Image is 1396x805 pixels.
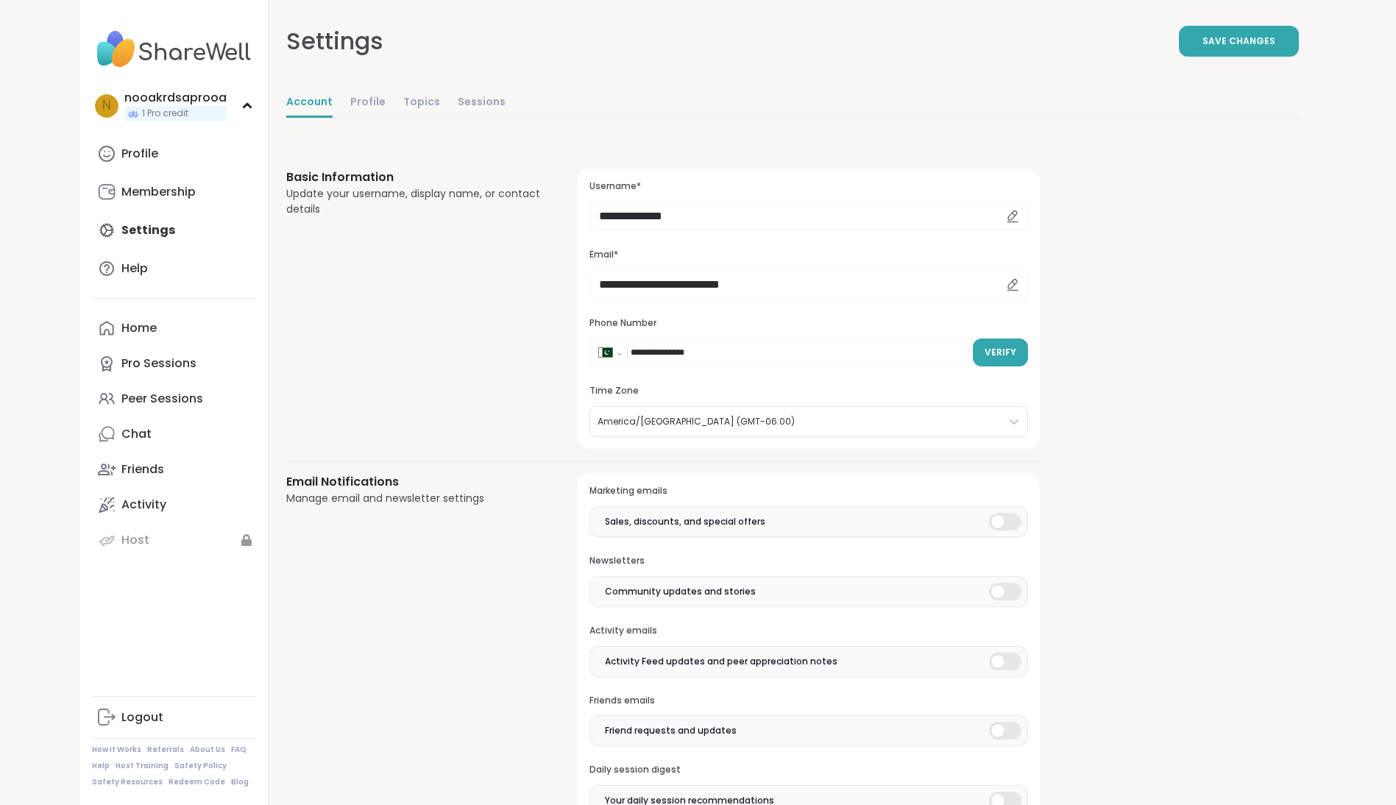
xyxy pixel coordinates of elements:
a: Safety Resources [92,777,163,787]
a: Profile [92,136,256,171]
a: Redeem Code [169,777,225,787]
h3: Phone Number [589,317,1027,330]
div: Logout [121,709,163,726]
a: Pro Sessions [92,346,256,381]
div: Profile [121,146,158,162]
img: ShareWell Nav Logo [92,24,256,75]
a: About Us [190,745,225,755]
span: Friend requests and updates [605,724,737,737]
a: Peer Sessions [92,381,256,416]
span: Sales, discounts, and special offers [605,515,765,528]
span: n [102,96,111,116]
div: Host [121,532,149,548]
a: Membership [92,174,256,210]
h3: Email Notifications [286,473,543,491]
h3: Daily session digest [589,764,1027,776]
a: Account [286,88,333,118]
a: Sessions [458,88,506,118]
h3: Activity emails [589,625,1027,637]
a: Profile [350,88,386,118]
a: Referrals [147,745,184,755]
button: Save Changes [1179,26,1299,57]
a: Topics [403,88,440,118]
span: 1 Pro credit [142,107,188,120]
div: Update your username, display name, or contact details [286,186,543,217]
a: Host [92,522,256,558]
div: Activity [121,497,166,513]
span: Save Changes [1202,35,1275,48]
a: Help [92,251,256,286]
div: Membership [121,184,196,200]
button: Verify [973,338,1028,366]
span: Community updates and stories [605,585,756,598]
a: Logout [92,700,256,735]
div: Friends [121,461,164,478]
a: FAQ [231,745,247,755]
h3: Newsletters [589,555,1027,567]
a: Activity [92,487,256,522]
a: Friends [92,452,256,487]
a: Home [92,311,256,346]
span: Verify [985,346,1016,359]
div: Settings [286,24,383,59]
h3: Marketing emails [589,485,1027,497]
a: Help [92,761,110,771]
div: Chat [121,426,152,442]
div: nooakrdsaprooa [124,90,227,106]
h3: Basic Information [286,169,543,186]
h3: Email* [589,249,1027,261]
a: Host Training [116,761,169,771]
div: Help [121,260,148,277]
a: Blog [231,777,249,787]
h3: Username* [589,180,1027,193]
a: How It Works [92,745,141,755]
div: Peer Sessions [121,391,203,407]
div: Manage email and newsletter settings [286,491,543,506]
div: Pro Sessions [121,355,196,372]
span: Activity Feed updates and peer appreciation notes [605,655,837,668]
a: Safety Policy [174,761,227,771]
h3: Time Zone [589,385,1027,397]
a: Chat [92,416,256,452]
h3: Friends emails [589,695,1027,707]
div: Home [121,320,157,336]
